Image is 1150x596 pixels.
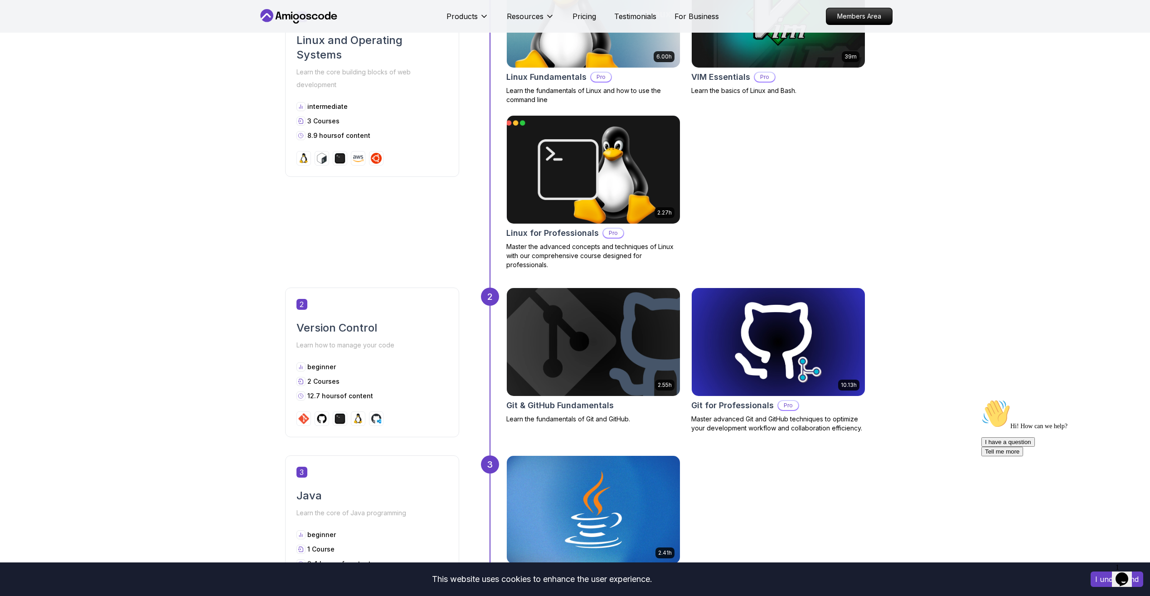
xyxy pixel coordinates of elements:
[316,413,327,424] img: github logo
[4,4,167,61] div: 👋Hi! How can we help?I have a questionTell me more
[307,545,335,553] span: 1 Course
[446,11,489,29] button: Products
[4,51,45,61] button: Tell me more
[307,377,340,385] span: 2 Courses
[296,66,448,91] p: Learn the core building blocks of web development
[614,11,656,22] a: Testimonials
[691,288,865,433] a: Git for Professionals card10.13hGit for ProfessionalsProMaster advanced Git and GitHub techniques...
[307,391,373,401] p: 12.7 hours of content
[755,73,775,82] p: Pro
[296,33,448,62] h2: Linux and Operating Systems
[307,559,371,568] p: 2.4 hours of content
[481,455,499,474] div: 3
[506,288,680,424] a: Git & GitHub Fundamentals card2.55hGit & GitHub FundamentalsLearn the fundamentals of Git and Git...
[307,362,336,371] p: beginner
[335,413,345,424] img: terminal logo
[826,8,893,25] a: Members Area
[446,11,478,22] p: Products
[506,399,614,412] h2: Git & GitHub Fundamentals
[826,8,892,24] p: Members Area
[506,115,680,269] a: Linux for Professionals card2.27hLinux for ProfessionalsProMaster the advanced concepts and techn...
[657,209,672,216] p: 2.27h
[507,11,554,29] button: Resources
[371,153,382,164] img: ubuntu logo
[591,73,611,82] p: Pro
[4,42,57,51] button: I have a question
[978,396,1141,555] iframe: chat widget
[307,131,370,140] p: 8.9 hours of content
[307,530,336,539] p: beginner
[507,116,680,224] img: Linux for Professionals card
[296,321,448,335] h2: Version Control
[507,11,543,22] p: Resources
[296,489,448,503] h2: Java
[507,456,680,564] img: Java for Beginners card
[691,86,865,95] p: Learn the basics of Linux and Bash.
[335,153,345,164] img: terminal logo
[296,507,448,519] p: Learn the core of Java programming
[691,399,774,412] h2: Git for Professionals
[4,27,90,34] span: Hi! How can we help?
[573,11,596,22] a: Pricing
[656,53,672,60] p: 6.00h
[7,569,1077,589] div: This website uses cookies to enhance the user experience.
[1112,560,1141,587] iframe: chat widget
[296,339,448,352] p: Learn how to manage your code
[353,153,364,164] img: aws logo
[658,381,672,389] p: 2.55h
[296,299,307,310] span: 2
[353,413,364,424] img: linux logo
[603,229,623,238] p: Pro
[298,153,309,164] img: linux logo
[307,117,340,125] span: 3 Courses
[658,549,672,557] p: 2.41h
[296,467,307,478] span: 3
[506,242,680,269] p: Master the advanced concepts and techniques of Linux with our comprehensive course designed for p...
[506,415,680,424] p: Learn the fundamentals of Git and GitHub.
[481,288,499,306] div: 2
[692,288,865,396] img: Git for Professionals card
[841,381,857,389] p: 10.13h
[1091,572,1143,587] button: Accept cookies
[844,53,857,60] p: 39m
[506,71,587,83] h2: Linux Fundamentals
[316,153,327,164] img: bash logo
[674,11,719,22] a: For Business
[691,415,865,433] p: Master advanced Git and GitHub techniques to optimize your development workflow and collaboration...
[778,401,798,410] p: Pro
[506,227,599,239] h2: Linux for Professionals
[307,102,348,111] p: intermediate
[4,4,33,33] img: :wave:
[371,413,382,424] img: codespaces logo
[298,413,309,424] img: git logo
[506,86,680,104] p: Learn the fundamentals of Linux and how to use the command line
[691,71,750,83] h2: VIM Essentials
[502,285,684,399] img: Git & GitHub Fundamentals card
